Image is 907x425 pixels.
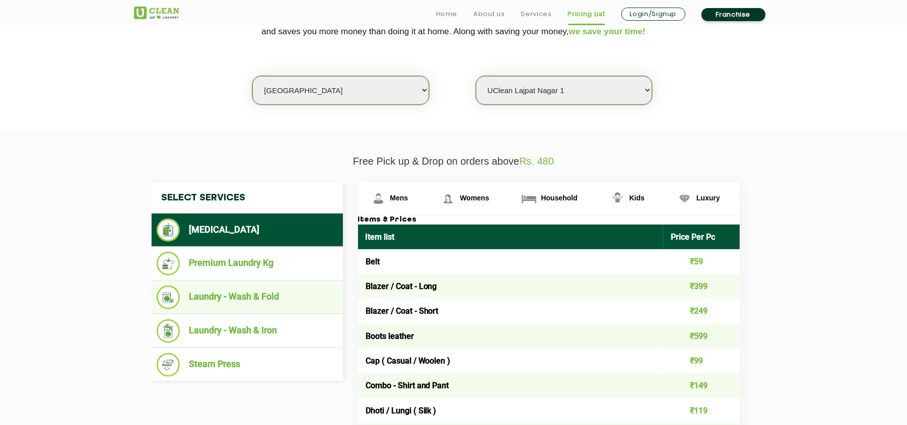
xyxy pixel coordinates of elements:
[358,216,740,225] h3: Items & Prices
[663,373,740,398] td: ₹149
[370,190,387,207] img: Mens
[439,190,457,207] img: Womens
[358,348,664,373] td: Cap ( Casual / Woolen )
[473,8,505,20] a: About us
[621,8,685,21] a: Login/Signup
[358,299,664,323] td: Blazer / Coat - Short
[702,8,765,21] a: Franchise
[358,249,664,274] td: Belt
[663,348,740,373] td: ₹99
[157,219,338,242] li: [MEDICAL_DATA]
[609,190,626,207] img: Kids
[663,225,740,249] th: Price Per Pc
[568,8,605,20] a: Pricing List
[520,190,538,207] img: Household
[460,194,489,202] span: Womens
[521,8,551,20] a: Services
[436,8,458,20] a: Home
[134,156,774,167] p: Free Pick up & Drop on orders above
[676,190,693,207] img: Luxury
[157,286,338,309] li: Laundry - Wash & Fold
[390,194,408,202] span: Mens
[663,249,740,274] td: ₹59
[157,219,180,242] img: Dry Cleaning
[157,319,338,343] li: Laundry - Wash & Iron
[152,182,343,214] h4: Select Services
[541,194,577,202] span: Household
[663,324,740,348] td: ₹599
[358,398,664,422] td: Dhoti / Lungi ( Silk )
[157,252,338,275] li: Premium Laundry Kg
[157,319,180,343] img: Laundry - Wash & Iron
[157,252,180,275] img: Premium Laundry Kg
[134,7,179,19] img: UClean Laundry and Dry Cleaning
[663,299,740,323] td: ₹249
[519,156,554,167] span: Rs. 480
[663,274,740,299] td: ₹399
[630,194,645,202] span: Kids
[696,194,720,202] span: Luxury
[358,373,664,398] td: Combo - Shirt and Pant
[358,324,664,348] td: Boots leather
[157,353,180,377] img: Steam Press
[358,225,664,249] th: Item list
[358,274,664,299] td: Blazer / Coat - Long
[157,353,338,377] li: Steam Press
[569,27,646,36] span: we save your time!
[663,398,740,422] td: ₹119
[157,286,180,309] img: Laundry - Wash & Fold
